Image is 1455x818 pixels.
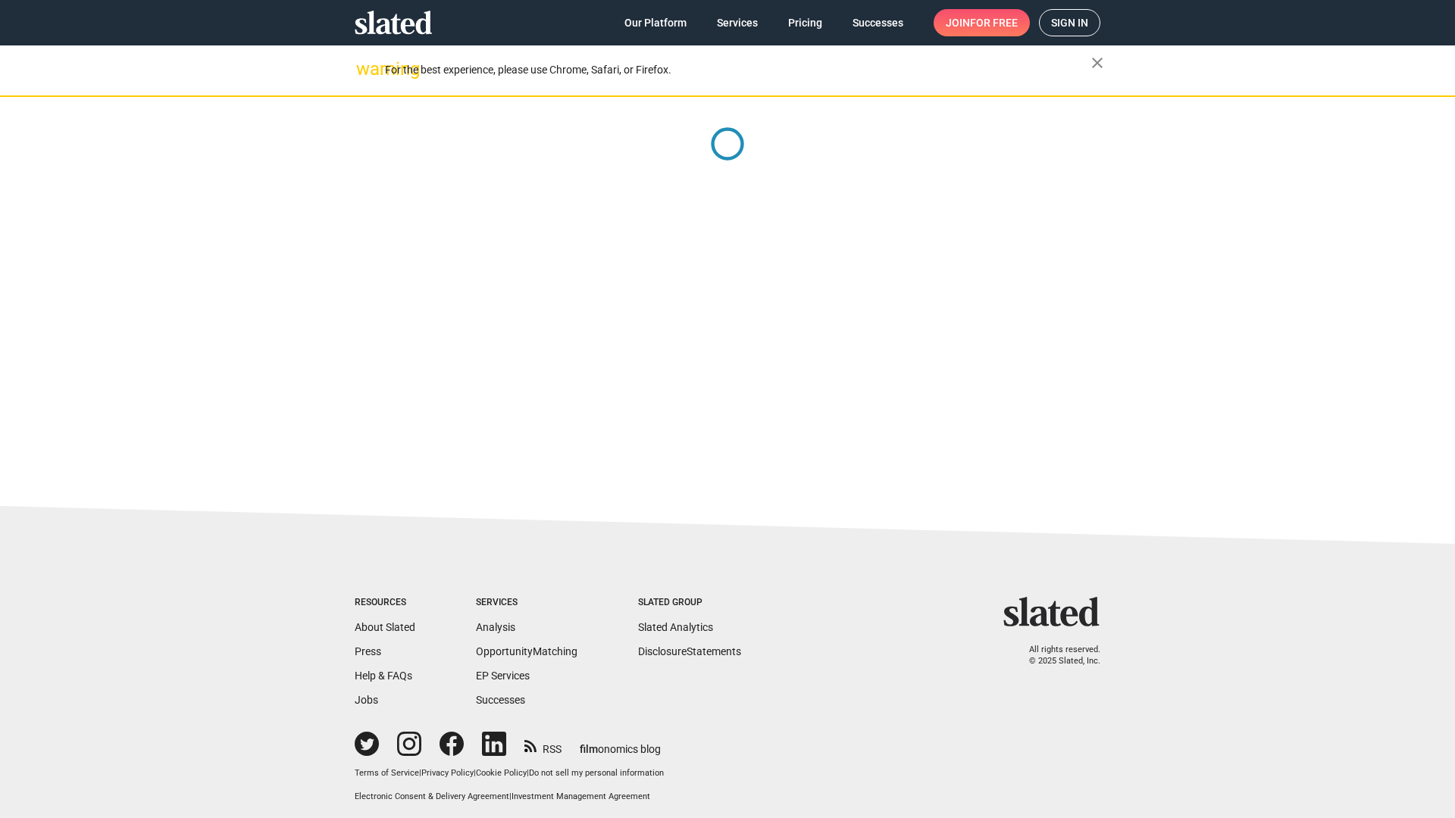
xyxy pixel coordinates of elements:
[512,791,650,801] a: Investment Management Agreement
[476,670,530,682] a: EP Services
[419,768,421,778] span: |
[474,768,476,778] span: |
[580,730,661,757] a: filmonomics blog
[355,670,412,682] a: Help & FAQs
[580,743,598,755] span: film
[840,9,915,36] a: Successes
[355,694,378,706] a: Jobs
[705,9,770,36] a: Services
[970,9,1018,36] span: for free
[612,9,699,36] a: Our Platform
[1051,10,1088,36] span: Sign in
[1013,645,1100,667] p: All rights reserved. © 2025 Slated, Inc.
[624,9,687,36] span: Our Platform
[476,621,515,633] a: Analysis
[355,597,415,609] div: Resources
[934,9,1030,36] a: Joinfor free
[509,791,512,801] span: |
[853,9,903,36] span: Successes
[776,9,834,36] a: Pricing
[476,645,577,657] a: OpportunityMatching
[421,768,474,778] a: Privacy Policy
[946,9,1018,36] span: Join
[355,645,381,657] a: Press
[355,621,415,633] a: About Slated
[527,768,529,778] span: |
[788,9,822,36] span: Pricing
[476,768,527,778] a: Cookie Policy
[355,768,419,778] a: Terms of Service
[524,733,562,757] a: RSS
[385,60,1091,80] div: For the best experience, please use Chrome, Safari, or Firefox.
[356,60,374,78] mat-icon: warning
[638,621,713,633] a: Slated Analytics
[638,597,741,609] div: Slated Group
[1039,9,1100,36] a: Sign in
[529,768,664,779] button: Do not sell my personal information
[476,694,525,706] a: Successes
[1088,54,1106,72] mat-icon: close
[476,597,577,609] div: Services
[355,791,509,801] a: Electronic Consent & Delivery Agreement
[717,9,758,36] span: Services
[638,645,741,657] a: DisclosureStatements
